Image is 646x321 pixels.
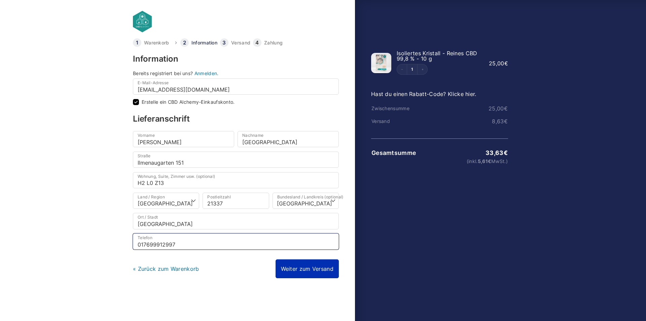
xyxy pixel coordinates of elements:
[133,265,199,272] a: « Zurück zum Warenkorb
[504,118,508,125] span: €
[417,64,427,74] button: Increment
[486,149,508,156] bdi: 33,63
[142,100,235,104] label: Erstelle ein CBD Alchemy-Einkaufskonto.
[191,40,217,45] a: Information
[133,70,193,76] span: Bereits registriert bei uns?
[194,70,219,76] a: Anmelden.
[397,64,407,74] button: Decrement
[133,55,339,63] h3: Information
[238,131,339,147] input: Nachname
[504,149,508,156] span: €
[231,40,250,45] a: Versand
[264,40,283,45] a: Zahlung
[371,119,417,124] th: Versand
[492,118,508,125] bdi: 8,63
[488,158,491,164] span: €
[478,158,492,164] span: 5,61
[133,172,339,188] input: Wohnung, Suite, Zimmer usw. (optional)
[504,60,508,67] span: €
[371,91,476,97] a: Hast du einen Rabatt-Code? Klicke hier.
[276,259,339,278] a: Weiter zum Versand
[203,193,269,209] input: Postleitzahl
[397,50,477,62] span: Isoliertes Kristall - Reines CBD 99,8 % - 10 g
[489,60,508,67] bdi: 25,00
[371,150,417,156] th: Gesamtsumme
[133,78,339,95] input: E-Mail-Adresse
[133,115,339,123] h3: Lieferanschrift
[144,40,169,45] a: Warenkorb
[489,105,508,112] bdi: 25,00
[407,67,417,71] a: Edit
[133,213,339,229] input: Ort / Stadt
[133,152,339,168] input: Straße
[133,233,339,250] input: Telefon
[417,159,508,164] small: (inkl. MwSt.)
[133,131,234,147] input: Vorname
[504,105,508,112] span: €
[371,106,417,111] th: Zwischensumme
